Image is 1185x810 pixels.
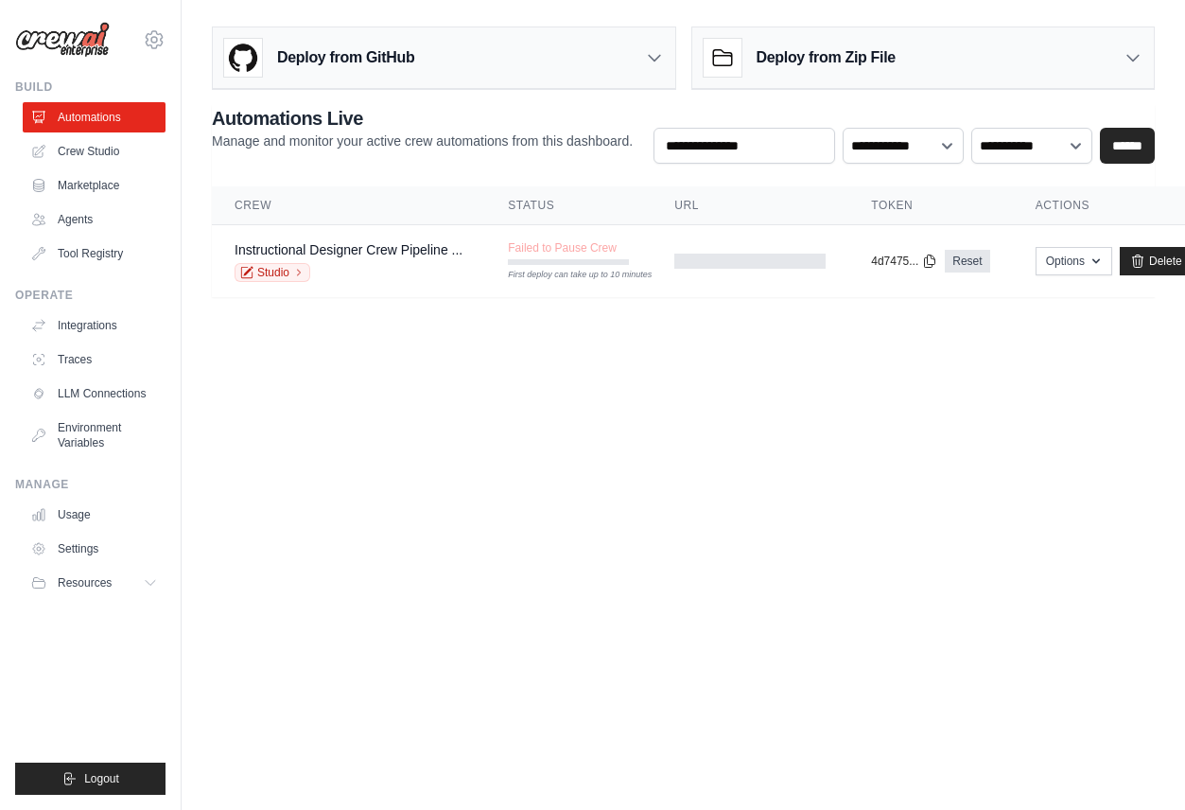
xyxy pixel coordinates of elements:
[277,46,414,69] h3: Deploy from GitHub
[212,132,633,150] p: Manage and monitor your active crew automations from this dashboard.
[23,204,166,235] a: Agents
[235,242,462,257] a: Instructional Designer Crew Pipeline ...
[848,186,1012,225] th: Token
[871,254,937,269] button: 4d7475...
[224,39,262,77] img: GitHub Logo
[58,575,112,590] span: Resources
[1036,247,1112,275] button: Options
[508,269,629,282] div: First deploy can take up to 10 minutes
[15,288,166,303] div: Operate
[235,263,310,282] a: Studio
[15,763,166,795] button: Logout
[23,102,166,132] a: Automations
[23,500,166,530] a: Usage
[23,413,166,458] a: Environment Variables
[84,771,119,786] span: Logout
[15,79,166,95] div: Build
[15,477,166,492] div: Manage
[23,170,166,201] a: Marketplace
[212,105,633,132] h2: Automations Live
[485,186,652,225] th: Status
[15,22,110,58] img: Logo
[23,238,166,269] a: Tool Registry
[23,568,166,598] button: Resources
[23,136,166,167] a: Crew Studio
[652,186,848,225] th: URL
[23,379,166,409] a: LLM Connections
[23,344,166,375] a: Traces
[212,186,485,225] th: Crew
[23,310,166,341] a: Integrations
[508,240,617,255] span: Failed to Pause Crew
[945,250,989,273] a: Reset
[23,534,166,564] a: Settings
[757,46,896,69] h3: Deploy from Zip File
